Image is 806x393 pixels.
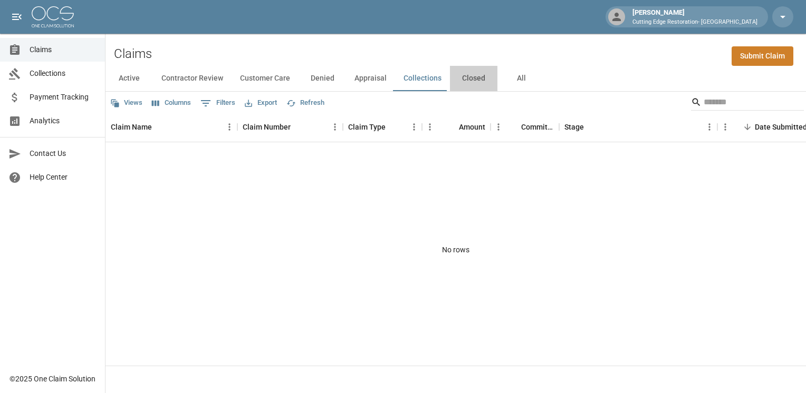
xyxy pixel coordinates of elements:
[559,112,717,142] div: Stage
[30,172,97,183] span: Help Center
[198,95,238,112] button: Show filters
[564,112,584,142] div: Stage
[105,66,153,91] button: Active
[444,120,459,134] button: Sort
[291,120,305,134] button: Sort
[299,66,346,91] button: Denied
[691,94,804,113] div: Search
[386,120,400,134] button: Sort
[105,142,806,358] div: No rows
[242,95,280,111] button: Export
[153,66,232,91] button: Contractor Review
[740,120,755,134] button: Sort
[30,92,97,103] span: Payment Tracking
[348,112,386,142] div: Claim Type
[628,7,762,26] div: [PERSON_NAME]
[491,112,559,142] div: Committed Amount
[237,112,343,142] div: Claim Number
[497,66,545,91] button: All
[406,119,422,135] button: Menu
[422,119,438,135] button: Menu
[152,120,167,134] button: Sort
[6,6,27,27] button: open drawer
[105,66,806,91] div: dynamic tabs
[521,112,554,142] div: Committed Amount
[284,95,327,111] button: Refresh
[32,6,74,27] img: ocs-logo-white-transparent.png
[346,66,395,91] button: Appraisal
[30,115,97,126] span: Analytics
[9,374,95,384] div: © 2025 One Claim Solution
[232,66,299,91] button: Customer Care
[114,46,152,62] h2: Claims
[584,120,599,134] button: Sort
[491,119,506,135] button: Menu
[327,119,343,135] button: Menu
[343,112,422,142] div: Claim Type
[702,119,717,135] button: Menu
[105,112,237,142] div: Claim Name
[450,66,497,91] button: Closed
[30,68,97,79] span: Collections
[459,112,485,142] div: Amount
[732,46,793,66] a: Submit Claim
[395,66,450,91] button: Collections
[632,18,757,27] p: Cutting Edge Restoration- [GEOGRAPHIC_DATA]
[717,119,733,135] button: Menu
[108,95,145,111] button: Views
[30,148,97,159] span: Contact Us
[30,44,97,55] span: Claims
[243,112,291,142] div: Claim Number
[506,120,521,134] button: Sort
[422,112,491,142] div: Amount
[222,119,237,135] button: Menu
[149,95,194,111] button: Select columns
[111,112,152,142] div: Claim Name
